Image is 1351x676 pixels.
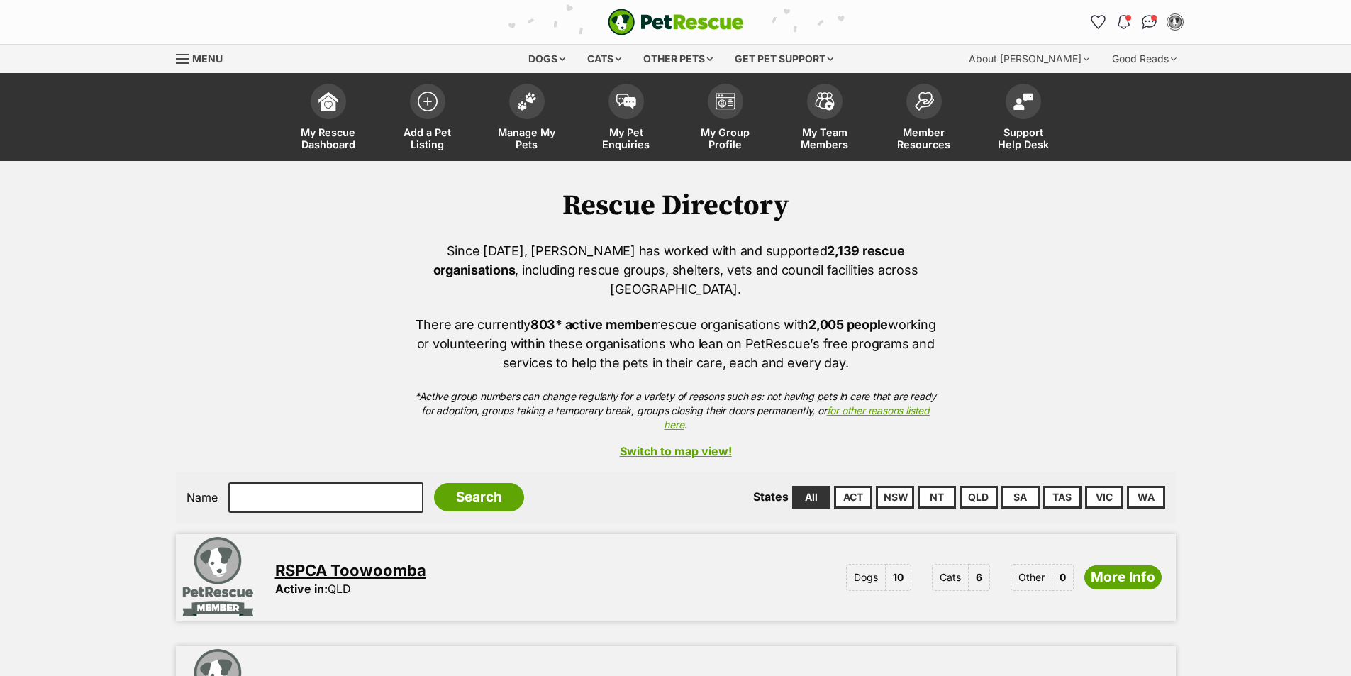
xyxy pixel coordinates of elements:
img: group-profile-icon-3fa3cf56718a62981997c0bc7e787c4b2cf8bcc04b72c1350f741eb67cf2f40e.svg [716,93,735,110]
a: Add a Pet Listing [378,77,477,161]
strong: 2,005 people [808,317,888,332]
h1: Rescue Directory [176,189,1176,222]
a: All [792,486,830,509]
label: States [753,489,789,504]
a: Favourites [1087,11,1110,33]
a: My Pet Enquiries [577,77,676,161]
a: TAS [1043,486,1082,509]
a: Switch to map view! [176,445,1176,458]
label: Name [187,491,218,504]
span: Add a Pet Listing [396,126,460,150]
div: Good Reads [1102,45,1186,73]
img: help-desk-icon-fdf02630f3aa405de69fd3d07c3f3aa587a6932b1a1747fa1d2bba05be0121f9.svg [1013,93,1033,110]
span: Active in: [275,582,328,596]
strong: 2,139 rescue organisations [433,243,905,277]
img: logo-e224e6f780fb5917bec1dbf3a21bbac754714ae5b6737aabdf751b685950b380.svg [608,9,744,35]
a: Member Resources [874,77,974,161]
span: Menu [192,52,223,65]
img: dashboard-icon-eb2f2d2d3e046f16d808141f083e7271f6b2e854fb5c12c21221c1fb7104beca.svg [318,92,338,111]
span: My Team Members [793,126,857,150]
div: Other pets [633,45,723,73]
input: Search [434,483,524,511]
a: My Group Profile [676,77,775,161]
span: My Pet Enquiries [594,126,658,150]
span: Support Help Desk [991,126,1055,150]
a: NSW [876,486,914,509]
span: My Rescue Dashboard [296,126,360,150]
p: Since [DATE], [PERSON_NAME] has worked with and supported , including rescue groups, shelters, ve... [415,241,937,299]
span: Manage My Pets [495,126,559,150]
button: My account [1164,11,1186,33]
img: add-pet-listing-icon-0afa8454b4691262ce3f59096e99ab1cd57d4a30225e0717b998d2c9b9846f56.svg [418,92,438,111]
a: for other reasons listed here [664,404,929,431]
img: chat-41dd97257d64d25036548639549fe6c8038ab92f7586957e7f3b1b290dea8141.svg [1142,15,1157,29]
em: *Active group numbers can change regularly for a variety of reasons such as: not having pets in c... [415,390,936,431]
img: team-members-icon-5396bd8760b3fe7c0b43da4ab00e1e3bb1a5d9ba89233759b79545d2d3fc5d0d.svg [815,92,835,111]
a: SA [1001,486,1040,509]
button: Notifications [1113,11,1135,33]
span: 6 [969,564,990,591]
a: NT [918,486,956,509]
span: Dogs [846,564,886,591]
img: RSPCA Toowoomba [176,534,261,619]
img: manage-my-pets-icon-02211641906a0b7f246fdf0571729dbe1e7629f14944591b6c1af311fb30b64b.svg [517,92,537,111]
img: member-resources-icon-8e73f808a243e03378d46382f2149f9095a855e16c252ad45f914b54edf8863c.svg [914,92,934,111]
div: About [PERSON_NAME] [959,45,1099,73]
p: There are currently rescue organisations with working or volunteering within these organisations ... [415,315,937,372]
span: Cats [932,564,969,591]
a: More Info [1084,565,1162,589]
span: Member Resources [892,126,956,150]
a: Conversations [1138,11,1161,33]
a: WA [1127,486,1165,509]
div: Dogs [518,45,575,73]
a: My Team Members [775,77,874,161]
a: RSPCA Toowoomba [275,561,426,580]
div: Get pet support [725,45,843,73]
a: PetRescue [608,9,744,35]
a: My Rescue Dashboard [279,77,378,161]
img: notifications-46538b983faf8c2785f20acdc204bb7945ddae34d4c08c2a6579f10ce5e182be.svg [1118,15,1129,29]
div: QLD [275,582,351,595]
img: pet-enquiries-icon-7e3ad2cf08bfb03b45e93fb7055b45f3efa6380592205ae92323e6603595dc1f.svg [616,94,636,109]
strong: 803* active member [530,317,655,332]
span: My Group Profile [694,126,757,150]
a: VIC [1085,486,1123,509]
a: ACT [834,486,872,509]
span: 0 [1052,564,1074,591]
span: Other [1011,564,1052,591]
span: 10 [886,564,911,591]
a: QLD [960,486,998,509]
img: Jacki Largo profile pic [1168,15,1182,29]
a: Manage My Pets [477,77,577,161]
ul: Account quick links [1087,11,1186,33]
a: Menu [176,45,233,70]
a: Support Help Desk [974,77,1073,161]
div: Cats [577,45,631,73]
